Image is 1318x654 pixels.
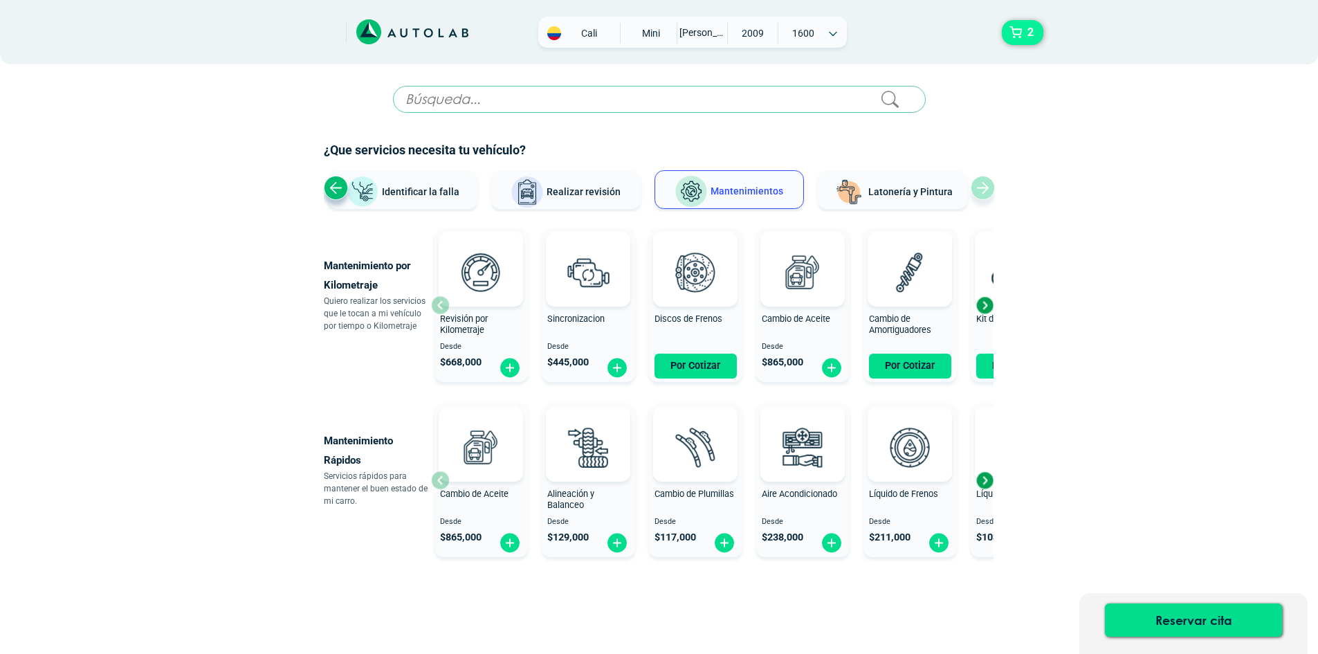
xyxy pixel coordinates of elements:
p: Servicios rápidos para mantener el buen estado de mi carro. [324,470,431,507]
span: [PERSON_NAME] [677,23,726,42]
img: fi_plus-circle2.svg [713,532,735,554]
button: Latonería y Pintura [818,170,967,209]
span: Realizar revisión [547,186,621,197]
span: Discos de Frenos [655,314,722,324]
img: plumillas-v3.svg [665,417,726,478]
img: fi_plus-circle2.svg [928,532,950,554]
p: Quiero realizar los servicios que le tocan a mi vehículo por tiempo o Kilometraje [324,295,431,332]
button: 2 [1002,20,1043,45]
img: AD0BCuuxAAAAAElFTkSuQmCC [460,235,502,276]
img: AD0BCuuxAAAAAElFTkSuQmCC [782,410,823,451]
button: Aire Acondicionado Desde $238,000 [756,403,850,557]
img: Identificar la falla [346,176,379,208]
img: alineacion_y_balanceo-v3.svg [558,417,619,478]
img: fi_plus-circle2.svg [499,357,521,379]
img: correa_de_reparticion-v3.svg [991,259,1043,286]
img: fi_plus-circle2.svg [821,357,843,379]
img: Flag of COLOMBIA [547,26,561,40]
span: Mantenimientos [711,185,783,197]
span: Identificar la falla [382,185,459,197]
span: $ 117,000 [655,532,696,543]
img: AD0BCuuxAAAAAElFTkSuQmCC [675,235,716,276]
img: cambio_de_aceite-v3.svg [450,417,511,478]
img: Latonería y Pintura [832,176,866,209]
span: Cambio de Aceite [440,489,509,499]
span: $ 668,000 [440,356,482,368]
div: Next slide [974,470,995,491]
img: fi_plus-circle2.svg [606,357,628,379]
span: Desde [547,343,630,352]
button: Cambio de Plumillas Desde $117,000 [649,403,742,557]
button: Cambio de Amortiguadores Por Cotizar [863,228,957,382]
span: Desde [440,343,522,352]
span: Líquido de Frenos [869,489,938,499]
img: Realizar revisión [511,176,544,209]
span: $ 865,000 [762,356,803,368]
img: Mantenimientos [675,175,708,208]
span: Desde [547,518,630,527]
img: AD0BCuuxAAAAAElFTkSuQmCC [889,235,931,276]
span: Desde [762,343,844,352]
span: $ 103,000 [976,532,1018,543]
button: Discos de Frenos Por Cotizar [649,228,742,382]
img: sincronizacion-v3.svg [558,242,619,302]
span: MINI [626,23,675,44]
div: Previous slide [324,176,348,200]
button: Kit de Repartición Por Cotizar [971,228,1064,382]
span: Cambio de Amortiguadores [869,314,931,336]
img: fi_plus-circle2.svg [499,532,521,554]
button: Reservar cita [1105,603,1282,637]
span: $ 445,000 [547,356,589,368]
button: Líquido Refrigerante Desde $103,000 [971,403,1064,557]
span: Desde [762,518,844,527]
span: Aire Acondicionado [762,489,837,499]
img: AD0BCuuxAAAAAElFTkSuQmCC [567,235,609,276]
button: Por Cotizar [655,354,737,379]
button: Por Cotizar [869,354,951,379]
h2: ¿Que servicios necesita tu vehículo? [324,141,995,159]
span: Latonería y Pintura [868,186,953,197]
span: Kit de Repartición [976,314,1045,324]
button: Realizar revisión [491,170,641,209]
span: Cambio de Plumillas [655,489,734,499]
input: Búsqueda... [393,86,926,113]
div: Next slide [974,295,995,316]
span: $ 865,000 [440,532,482,543]
span: Desde [976,518,1059,527]
button: Cambio de Aceite Desde $865,000 [434,403,528,557]
span: 2009 [728,23,777,44]
button: Líquido de Frenos Desde $211,000 [863,403,957,557]
span: Revisión por Kilometraje [440,314,488,336]
span: Cambio de Aceite [762,314,830,324]
button: Revisión por Kilometraje Desde $668,000 [434,228,528,382]
button: Alineación y Balanceo Desde $129,000 [542,403,635,557]
img: liquido_refrigerante-v3.svg [987,417,1047,478]
span: $ 211,000 [869,532,910,543]
span: Desde [655,518,737,527]
span: Líquido Refrigerante [976,489,1054,499]
button: Identificar la falla [328,170,477,209]
img: revision_por_kilometraje-v3.svg [450,242,511,302]
button: Por Cotizar [976,354,1059,379]
button: Cambio de Aceite Desde $865,000 [756,228,850,382]
span: Desde [440,518,522,527]
img: AD0BCuuxAAAAAElFTkSuQmCC [460,410,502,451]
img: AD0BCuuxAAAAAElFTkSuQmCC [675,410,716,451]
span: Alineación y Balanceo [547,489,594,511]
img: frenos2-v3.svg [665,242,726,302]
img: cambio_de_aceite-v3.svg [772,242,833,302]
span: 2 [1024,21,1037,44]
img: aire_acondicionado-v3.svg [772,417,833,478]
span: 1600 [778,23,827,44]
img: fi_plus-circle2.svg [606,532,628,554]
span: Cali [565,26,614,40]
span: $ 238,000 [762,532,803,543]
span: Sincronizacion [547,314,605,324]
img: AD0BCuuxAAAAAElFTkSuQmCC [567,410,609,451]
span: $ 129,000 [547,532,589,543]
span: Desde [869,518,951,527]
img: liquido_frenos-v3.svg [879,417,940,478]
p: Mantenimiento por Kilometraje [324,256,431,295]
img: AD0BCuuxAAAAAElFTkSuQmCC [889,410,931,451]
p: Mantenimiento Rápidos [324,431,431,470]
